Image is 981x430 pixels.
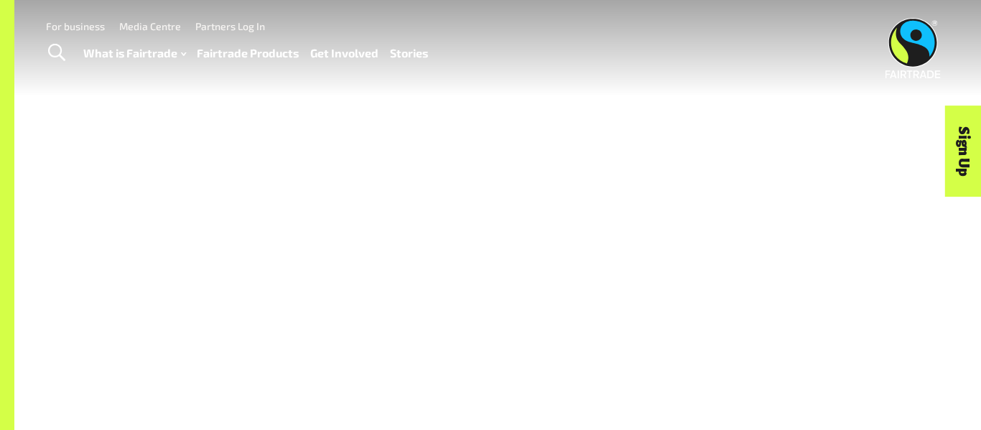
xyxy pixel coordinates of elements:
[197,43,299,64] a: Fairtrade Products
[310,43,378,64] a: Get Involved
[83,43,186,64] a: What is Fairtrade
[195,20,265,32] a: Partners Log In
[119,20,181,32] a: Media Centre
[46,20,105,32] a: For business
[390,43,428,64] a: Stories
[39,35,74,71] a: Toggle Search
[885,18,941,78] img: Fairtrade Australia New Zealand logo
